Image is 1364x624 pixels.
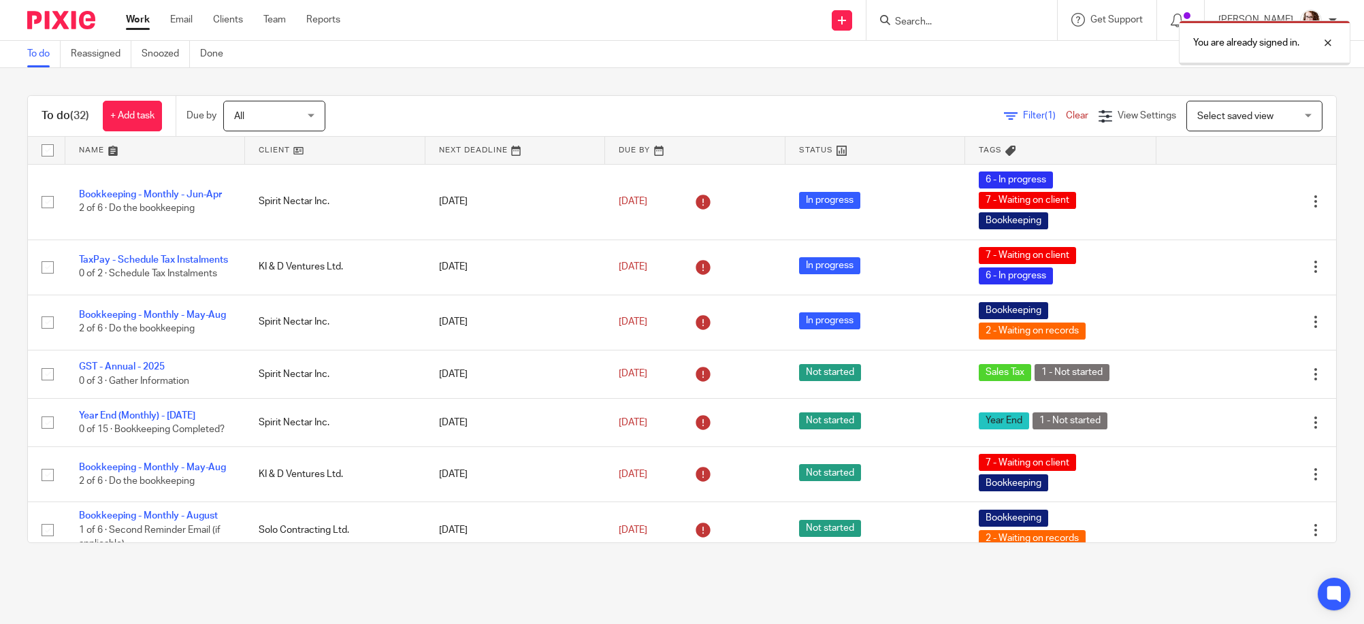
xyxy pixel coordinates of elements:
[200,41,233,67] a: Done
[79,362,165,372] a: GST - Annual - 2025
[245,398,425,446] td: Spirit Nectar Inc.
[1045,111,1056,120] span: (1)
[619,525,647,535] span: [DATE]
[799,464,861,481] span: Not started
[1035,364,1109,381] span: 1 - Not started
[979,364,1031,381] span: Sales Tax
[425,350,605,398] td: [DATE]
[979,192,1076,209] span: 7 - Waiting on client
[425,164,605,240] td: [DATE]
[245,164,425,240] td: Spirit Nectar Inc.
[306,13,340,27] a: Reports
[619,470,647,479] span: [DATE]
[1197,112,1273,121] span: Select saved view
[619,418,647,427] span: [DATE]
[79,525,221,549] span: 1 of 6 · Second Reminder Email (if applicable)
[245,350,425,398] td: Spirit Nectar Inc.
[979,454,1076,471] span: 7 - Waiting on client
[979,146,1002,154] span: Tags
[42,109,89,123] h1: To do
[234,112,244,121] span: All
[619,317,647,327] span: [DATE]
[979,247,1076,264] span: 7 - Waiting on client
[170,13,193,27] a: Email
[71,41,131,67] a: Reassigned
[1066,111,1088,120] a: Clear
[1118,111,1176,120] span: View Settings
[27,11,95,29] img: Pixie
[27,41,61,67] a: To do
[79,476,195,486] span: 2 of 6 · Do the bookkeeping
[425,240,605,295] td: [DATE]
[979,302,1048,319] span: Bookkeeping
[799,312,860,329] span: In progress
[213,13,243,27] a: Clients
[799,192,860,209] span: In progress
[70,110,89,121] span: (32)
[979,267,1053,284] span: 6 - In progress
[1033,412,1107,429] span: 1 - Not started
[79,411,195,421] a: Year End (Monthly) - [DATE]
[799,257,860,274] span: In progress
[142,41,190,67] a: Snoozed
[79,425,225,434] span: 0 of 15 · Bookkeeping Completed?
[619,262,647,272] span: [DATE]
[619,370,647,379] span: [DATE]
[619,197,647,206] span: [DATE]
[79,463,226,472] a: Bookkeeping - Monthly - May-Aug
[79,310,226,320] a: Bookkeeping - Monthly - May-Aug
[126,13,150,27] a: Work
[979,530,1086,547] span: 2 - Waiting on records
[245,502,425,558] td: Solo Contracting Ltd.
[245,447,425,502] td: KI & D Ventures Ltd.
[425,502,605,558] td: [DATE]
[979,323,1086,340] span: 2 - Waiting on records
[79,511,218,521] a: Bookkeeping - Monthly - August
[79,325,195,334] span: 2 of 6 · Do the bookkeeping
[979,412,1029,429] span: Year End
[186,109,216,122] p: Due by
[799,520,861,537] span: Not started
[979,474,1048,491] span: Bookkeeping
[79,269,217,279] span: 0 of 2 · Schedule Tax Instalments
[263,13,286,27] a: Team
[1023,111,1066,120] span: Filter
[425,295,605,350] td: [DATE]
[79,190,222,199] a: Bookkeeping - Monthly - Jun-Apr
[1300,10,1322,31] img: Kelsey%20Website-compressed%20Resized.jpg
[245,240,425,295] td: KI & D Ventures Ltd.
[103,101,162,131] a: + Add task
[979,171,1053,188] span: 6 - In progress
[979,212,1048,229] span: Bookkeeping
[79,376,189,386] span: 0 of 3 · Gather Information
[1193,36,1299,50] p: You are already signed in.
[979,510,1048,527] span: Bookkeeping
[425,398,605,446] td: [DATE]
[799,364,861,381] span: Not started
[79,204,195,214] span: 2 of 6 · Do the bookkeeping
[79,255,228,265] a: TaxPay - Schedule Tax Instalments
[245,295,425,350] td: Spirit Nectar Inc.
[799,412,861,429] span: Not started
[425,447,605,502] td: [DATE]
